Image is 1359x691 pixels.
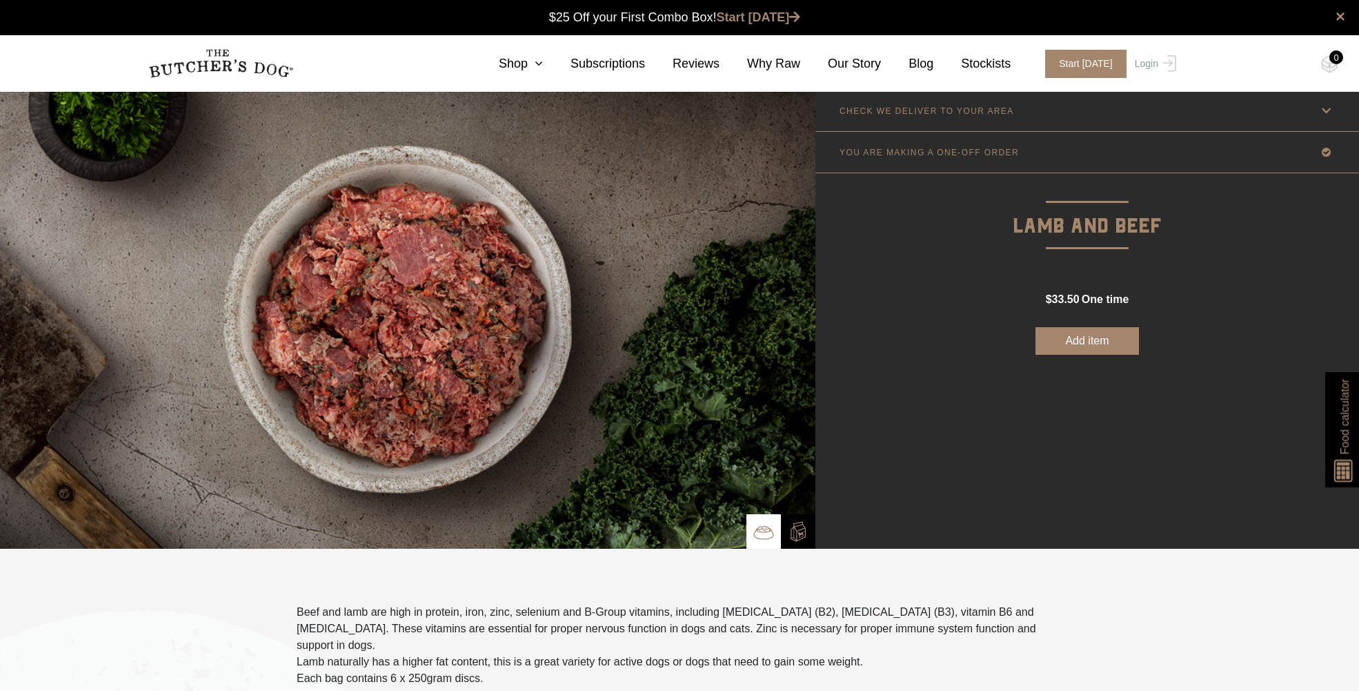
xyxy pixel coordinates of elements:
[1031,50,1131,78] a: Start [DATE]
[881,55,933,73] a: Blog
[1329,50,1343,64] div: 0
[840,148,1019,157] p: YOU ARE MAKING A ONE-OFF ORDER
[815,173,1359,243] p: Lamb and Beef
[1052,293,1080,305] span: 33.50
[788,521,809,542] img: TBD_Build-A-Box-2.png
[1336,379,1353,454] span: Food calculator
[1321,55,1338,73] img: TBD_Cart-Empty.png
[1046,293,1052,305] span: $
[717,10,801,24] a: Start [DATE]
[1035,327,1139,355] button: Add item
[297,654,1062,670] p: Lamb naturally has a higher fat content, this is a great variety for active dogs or dogs that nee...
[753,522,774,543] img: TBD_Bowl.png
[933,55,1011,73] a: Stockists
[720,55,800,73] a: Why Raw
[1045,50,1127,78] span: Start [DATE]
[800,55,881,73] a: Our Story
[297,604,1062,654] p: Beef and lamb are high in protein, iron, zinc, selenium and B-Group vitamins, including [MEDICAL_...
[815,132,1359,173] a: YOU ARE MAKING A ONE-OFF ORDER
[1336,8,1345,25] a: close
[840,106,1014,116] p: CHECK WE DELIVER TO YOUR AREA
[1082,293,1129,305] span: one time
[1131,50,1176,78] a: Login
[815,90,1359,131] a: CHECK WE DELIVER TO YOUR AREA
[471,55,543,73] a: Shop
[297,670,1062,687] p: Each bag contains 6 x 250gram discs.
[543,55,645,73] a: Subscriptions
[645,55,720,73] a: Reviews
